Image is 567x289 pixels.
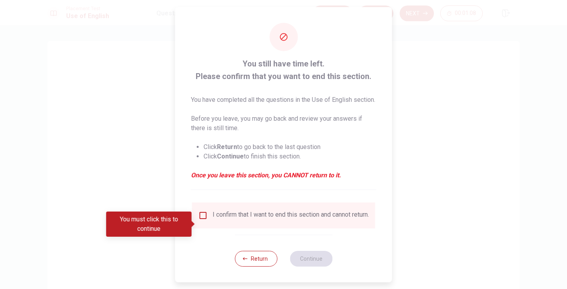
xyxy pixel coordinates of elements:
p: Before you leave, you may go back and review your answers if there is still time. [191,114,376,133]
li: Click to go back to the last question [204,142,376,152]
div: You must click this to continue [106,212,192,237]
button: Continue [290,251,332,267]
strong: Continue [217,153,244,160]
em: Once you leave this section, you CANNOT return to it. [191,171,376,180]
p: You have completed all the questions in the Use of English section. [191,95,376,105]
strong: Return [217,143,237,151]
span: You must click this to continue [198,211,208,220]
button: Return [235,251,277,267]
div: I confirm that I want to end this section and cannot return. [213,211,369,220]
li: Click to finish this section. [204,152,376,161]
span: You still have time left. Please confirm that you want to end this section. [191,57,376,83]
